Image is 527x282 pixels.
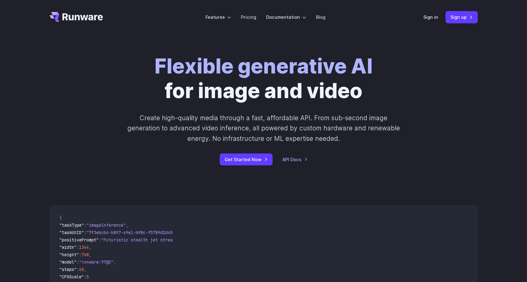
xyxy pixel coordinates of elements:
[79,244,89,250] span: 1344
[86,222,126,228] span: "imageInference"
[77,267,79,272] span: :
[266,14,306,21] label: Documentation
[99,237,101,243] span: :
[220,153,273,165] a: Get Started Now
[101,237,325,243] span: "Futuristic stealth jet streaking through a neon-lit cityscape with glowing purple exhaust"
[84,267,86,272] span: ,
[445,11,478,23] a: Sign up
[423,14,438,21] a: Sign in
[241,14,256,21] a: Pricing
[59,215,62,220] span: {
[84,230,86,235] span: :
[59,267,77,272] span: "steps"
[59,274,84,280] span: "CFGScale"
[59,252,79,257] span: "height"
[86,230,180,235] span: "7f3ebcb6-b897-49e1-b98c-f5789d2d40d7"
[50,12,103,22] a: Go to /
[86,274,89,280] span: 5
[59,222,84,228] span: "taskType"
[79,267,84,272] span: 40
[77,259,79,265] span: :
[59,237,99,243] span: "positivePrompt"
[206,14,231,21] label: Features
[59,259,77,265] span: "model"
[77,244,79,250] span: :
[126,113,401,144] p: Create high-quality media through a fast, affordable API. From sub-second image generation to adv...
[154,54,373,103] h1: for image and video
[89,244,91,250] span: ,
[82,252,89,257] span: 768
[114,259,116,265] span: ,
[79,252,82,257] span: :
[282,156,308,163] a: API Docs
[79,259,114,265] span: "runware:97@2"
[84,274,86,280] span: :
[154,54,373,78] strong: Flexible generative AI
[59,244,77,250] span: "width"
[316,14,325,21] a: Blog
[89,252,91,257] span: ,
[126,222,128,228] span: ,
[84,222,86,228] span: :
[59,230,84,235] span: "taskUUID"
